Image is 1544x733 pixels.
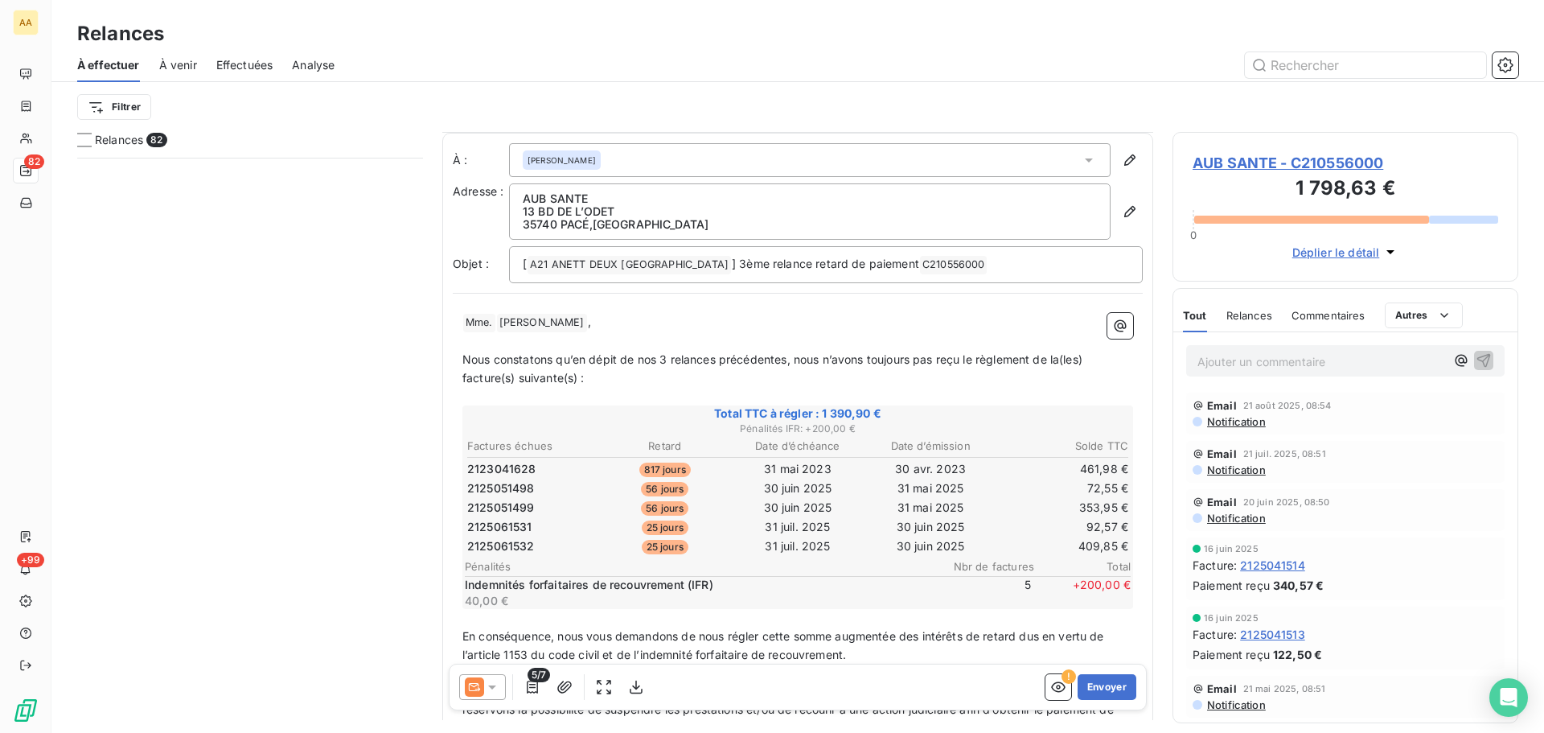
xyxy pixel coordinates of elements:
[642,521,688,535] span: 25 jours
[1204,613,1259,623] span: 16 juin 2025
[732,480,863,497] td: 30 juin 2025
[865,499,996,517] td: 31 mai 2025
[453,184,503,198] span: Adresse :
[216,57,273,73] span: Effectuées
[523,257,527,270] span: [
[1273,646,1322,663] span: 122,50 €
[77,19,164,48] h3: Relances
[1207,682,1237,695] span: Email
[920,256,988,274] span: C210556000
[1291,309,1365,322] span: Commentaires
[732,537,863,555] td: 31 juil. 2025
[1205,512,1266,525] span: Notification
[732,499,863,517] td: 30 juin 2025
[523,218,1097,231] p: 35740 PACÉ , [GEOGRAPHIC_DATA]
[1205,415,1266,428] span: Notification
[453,257,489,270] span: Objet :
[523,205,1097,218] p: 13 BD DE L’ODET
[1205,463,1266,476] span: Notification
[13,10,39,35] div: AA
[1193,626,1237,643] span: Facture :
[77,94,151,120] button: Filtrer
[467,519,532,535] span: 2125061531
[77,158,423,733] div: grid
[453,152,509,168] label: À :
[1489,678,1528,717] div: Open Intercom Messenger
[467,538,535,554] span: 2125061532
[1243,401,1332,410] span: 21 août 2025, 08:54
[497,314,587,332] span: [PERSON_NAME]
[1078,674,1136,700] button: Envoyer
[865,438,996,455] th: Date d’émission
[528,668,550,682] span: 5/7
[1193,577,1270,594] span: Paiement reçu
[523,192,1097,205] p: AUB SANTE
[732,438,863,455] th: Date d’échéance
[732,460,863,478] td: 31 mai 2023
[1240,557,1305,574] span: 2125041514
[865,460,996,478] td: 30 avr. 2023
[732,518,863,536] td: 31 juil. 2025
[998,460,1129,478] td: 461,98 €
[1243,497,1330,507] span: 20 juin 2025, 08:50
[1292,244,1380,261] span: Déplier le détail
[146,133,166,147] span: 82
[292,57,335,73] span: Analyse
[467,480,535,496] span: 2125051498
[528,154,596,166] span: [PERSON_NAME]
[1287,243,1404,261] button: Déplier le détail
[1207,496,1237,509] span: Email
[641,482,688,496] span: 56 jours
[934,577,1031,609] span: 5
[462,352,1086,385] span: Nous constatons qu’en dépit de nos 3 relances précédentes, nous n’avons toujours pas reçu le règl...
[465,593,931,609] p: 40,00 €
[17,553,44,567] span: +99
[1034,577,1131,609] span: + 200,00 €
[1226,309,1272,322] span: Relances
[642,540,688,554] span: 25 jours
[13,158,38,183] a: 82
[1243,449,1326,459] span: 21 juil. 2025, 08:51
[1240,626,1305,643] span: 2125041513
[463,314,495,332] span: Mme.
[998,537,1129,555] td: 409,85 €
[998,499,1129,517] td: 353,95 €
[95,132,143,148] span: Relances
[465,560,938,573] span: Pénalités
[467,461,536,477] span: 2123041628
[465,406,1131,422] span: Total TTC à régler : 1 390,90 €
[865,480,996,497] td: 31 mai 2025
[77,57,140,73] span: À effectuer
[599,438,730,455] th: Retard
[998,438,1129,455] th: Solde TTC
[1273,577,1324,594] span: 340,57 €
[1204,544,1259,554] span: 16 juin 2025
[13,698,39,723] img: Logo LeanPay
[732,257,919,270] span: ] 3ème relance retard de paiement
[641,501,688,516] span: 56 jours
[1034,560,1131,573] span: Total
[1207,399,1237,412] span: Email
[465,577,931,593] p: Indemnités forfaitaires de recouvrement (IFR)
[465,422,1131,436] span: Pénalités IFR : + 200,00 €
[528,256,731,274] span: A21 ANETT DEUX [GEOGRAPHIC_DATA]
[466,438,597,455] th: Factures échues
[938,560,1034,573] span: Nbr de factures
[467,500,535,516] span: 2125051499
[1193,152,1498,174] span: AUB SANTE - C210556000
[588,315,591,328] span: ,
[24,154,44,169] span: 82
[1193,557,1237,574] span: Facture :
[462,629,1107,661] span: En conséquence, nous vous demandons de nous régler cette somme augmentée des intérêts de retard d...
[865,518,996,536] td: 30 juin 2025
[639,463,691,477] span: 817 jours
[865,537,996,555] td: 30 juin 2025
[1243,684,1326,694] span: 21 mai 2025, 08:51
[1193,174,1498,206] h3: 1 798,63 €
[1205,698,1266,711] span: Notification
[998,480,1129,497] td: 72,55 €
[998,518,1129,536] td: 92,57 €
[1385,303,1463,328] button: Autres
[1193,646,1270,663] span: Paiement reçu
[1245,52,1486,78] input: Rechercher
